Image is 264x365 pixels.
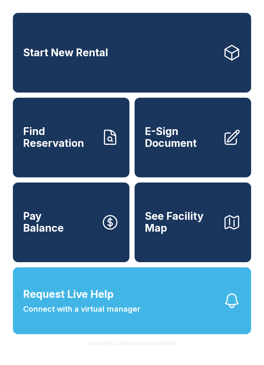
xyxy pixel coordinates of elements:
a: E-Sign Document [135,98,251,177]
span: Start New Rental [23,47,108,59]
a: PayBalance [13,182,129,262]
a: Start New Rental [13,13,251,93]
span: Connect with a virtual manager [23,303,140,315]
span: E-Sign Document [145,126,218,149]
a: Find Reservation [13,98,129,177]
span: Request Live Help [23,287,114,302]
button: Request Live HelpConnect with a virtual manager [13,267,251,334]
span: Find Reservation [23,126,96,149]
button: See Facility Map [135,182,251,262]
span: See Facility Map [145,210,218,234]
span: Pay Balance [23,210,64,234]
button: VersionPE2CWShLHxwLdo7nhiB05 [84,334,181,352]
